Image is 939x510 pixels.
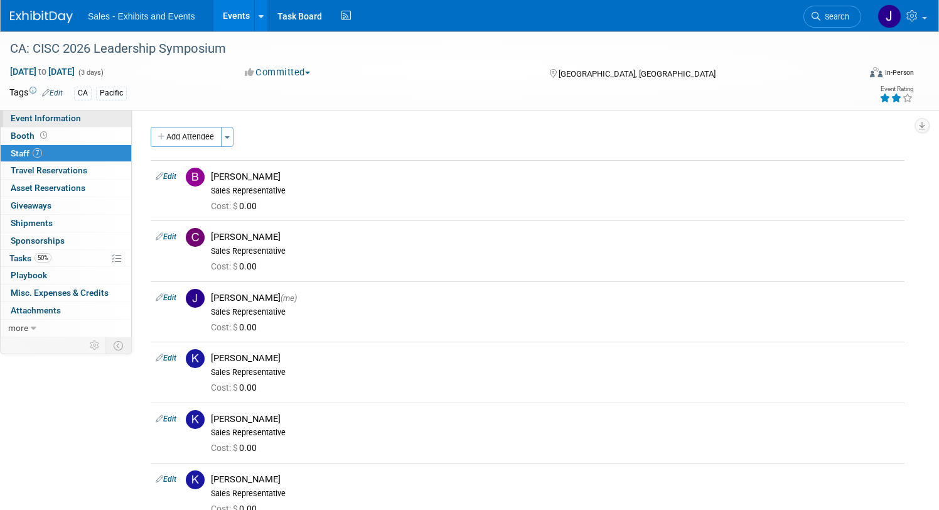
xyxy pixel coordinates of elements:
[151,127,222,147] button: Add Attendee
[11,183,85,193] span: Asset Reservations
[877,4,901,28] img: Jerika Salvador
[240,66,315,79] button: Committed
[96,87,127,100] div: Pacific
[156,293,176,302] a: Edit
[11,113,81,123] span: Event Information
[211,171,899,183] div: [PERSON_NAME]
[211,352,899,364] div: [PERSON_NAME]
[211,382,262,393] span: 0.00
[35,253,51,263] span: 50%
[9,253,51,263] span: Tasks
[42,89,63,97] a: Edit
[186,168,205,187] img: B.jpg
[211,474,899,486] div: [PERSON_NAME]
[9,66,75,77] span: [DATE] [DATE]
[186,228,205,247] img: C.jpg
[211,261,262,271] span: 0.00
[211,307,899,317] div: Sales Representative
[186,349,205,368] img: K.jpg
[11,131,50,141] span: Booth
[1,215,131,232] a: Shipments
[879,86,913,92] div: Event Rating
[803,6,861,28] a: Search
[186,470,205,489] img: K.jpg
[211,489,899,499] div: Sales Representative
[88,11,195,21] span: Sales - Exhibits and Events
[211,382,239,393] span: Cost: $
[156,232,176,241] a: Edit
[870,67,883,77] img: Format-Inperson.png
[1,267,131,284] a: Playbook
[77,68,104,77] span: (3 days)
[11,236,65,246] span: Sponsorships
[211,443,262,453] span: 0.00
[10,11,73,23] img: ExhibitDay
[1,127,131,144] a: Booth
[8,323,28,333] span: more
[11,305,61,315] span: Attachments
[33,148,42,158] span: 7
[211,186,899,196] div: Sales Representative
[9,86,63,100] td: Tags
[1,145,131,162] a: Staff7
[211,413,899,425] div: [PERSON_NAME]
[11,288,109,298] span: Misc. Expenses & Credits
[211,428,899,438] div: Sales Representative
[11,200,51,210] span: Giveaways
[211,246,899,256] div: Sales Representative
[820,12,849,21] span: Search
[156,475,176,484] a: Edit
[156,172,176,181] a: Edit
[1,232,131,249] a: Sponsorships
[11,165,87,175] span: Travel Reservations
[74,87,92,100] div: CA
[36,67,48,77] span: to
[156,415,176,423] a: Edit
[211,367,899,377] div: Sales Representative
[38,131,50,140] span: Booth not reserved yet
[779,65,914,84] div: Event Format
[211,201,262,211] span: 0.00
[11,148,42,158] span: Staff
[1,320,131,337] a: more
[281,293,297,303] span: (me)
[211,231,899,243] div: [PERSON_NAME]
[186,410,205,429] img: K.jpg
[1,302,131,319] a: Attachments
[211,201,239,211] span: Cost: $
[1,197,131,214] a: Giveaways
[186,289,205,308] img: J.jpg
[106,337,132,354] td: Toggle Event Tabs
[211,261,239,271] span: Cost: $
[884,68,914,77] div: In-Person
[211,443,239,453] span: Cost: $
[1,180,131,197] a: Asset Reservations
[11,270,47,280] span: Playbook
[1,162,131,179] a: Travel Reservations
[1,285,131,301] a: Misc. Expenses & Credits
[559,69,716,79] span: [GEOGRAPHIC_DATA], [GEOGRAPHIC_DATA]
[1,250,131,267] a: Tasks50%
[84,337,106,354] td: Personalize Event Tab Strip
[11,218,53,228] span: Shipments
[211,322,239,332] span: Cost: $
[211,292,899,304] div: [PERSON_NAME]
[1,110,131,127] a: Event Information
[6,38,837,60] div: CA: CISC 2026 Leadership Symposium
[211,322,262,332] span: 0.00
[156,354,176,362] a: Edit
